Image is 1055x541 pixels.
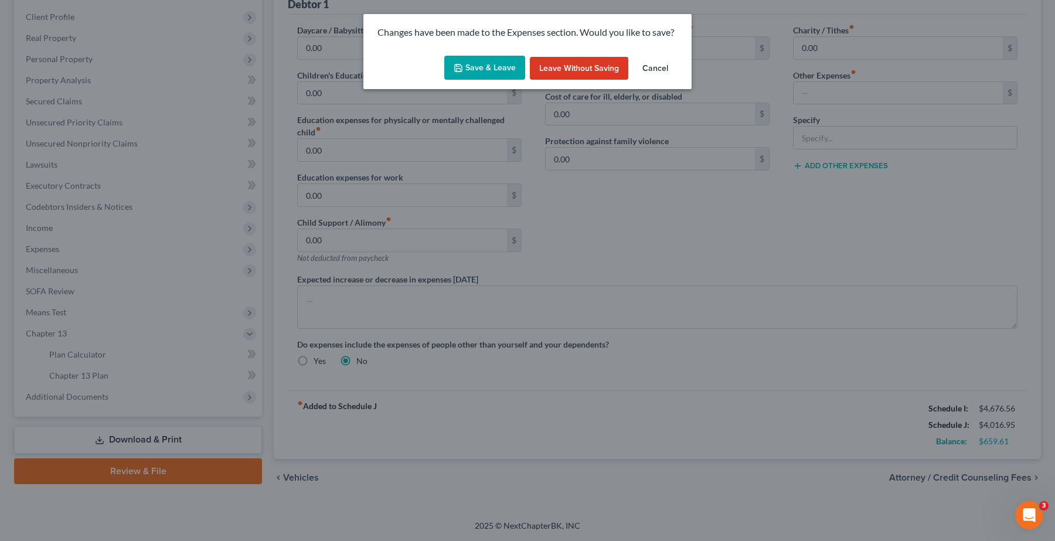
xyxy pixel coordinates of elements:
[1015,501,1043,529] iframe: Intercom live chat
[530,57,628,80] button: Leave without Saving
[444,56,525,80] button: Save & Leave
[1039,501,1049,511] span: 3
[633,57,678,80] button: Cancel
[377,26,678,39] p: Changes have been made to the Expenses section. Would you like to save?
